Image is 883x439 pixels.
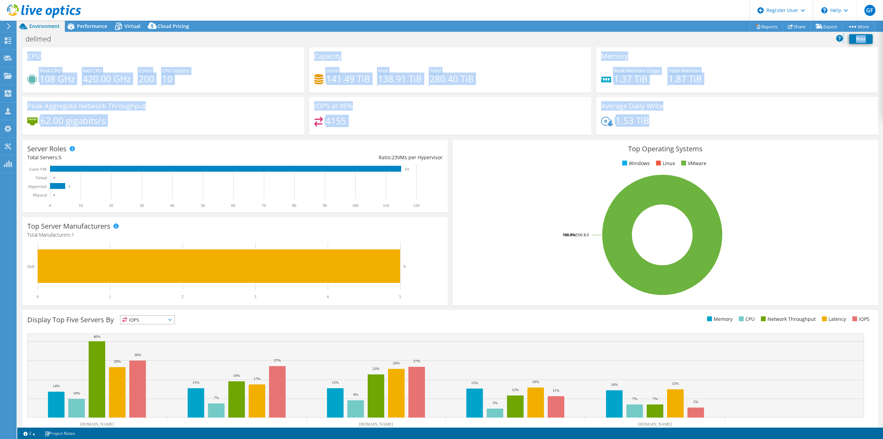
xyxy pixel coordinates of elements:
span: GF [864,5,875,16]
text: 2 [181,294,183,299]
h4: 280.40 TiB [430,75,474,83]
text: 60 [231,203,235,208]
text: [DOMAIN_NAME] [80,422,114,427]
text: 10 [79,203,83,208]
h3: Peak Aggregate Network Throughput [27,102,146,110]
li: Linux [654,160,675,167]
h3: IOPS at 95% [314,102,353,110]
h4: 141.49 TiB [326,75,370,83]
text: 16% [532,380,539,384]
text: 12% [512,388,519,392]
text: 26% [393,361,400,365]
text: 27% [274,358,281,362]
h4: 108 GHz [40,75,75,83]
tspan: 100.0% [563,232,575,237]
li: CPU [737,315,755,323]
text: [DOMAIN_NAME] [638,422,672,427]
h3: Memory [601,53,628,60]
text: Physical [33,193,47,198]
h3: Average Daily Write [601,102,663,110]
h4: 10 [162,75,190,83]
span: 5 [59,154,61,161]
text: 7% [214,395,219,400]
span: Net CPU [83,67,102,74]
tspan: ESXi 8.0 [575,232,589,237]
li: VMware [679,160,706,167]
text: 5 [69,185,70,188]
span: Cloud Pricing [158,23,189,29]
text: Hypervisor [28,184,47,189]
text: 15% [672,381,679,385]
text: 0 [53,193,55,197]
li: IOPS [851,315,870,323]
text: 120 [413,203,419,208]
text: 0 [49,203,51,208]
svg: \n [821,7,827,13]
text: 14% [53,384,60,388]
h4: Total Manufacturers: [27,231,443,239]
text: 70 [262,203,266,208]
span: Total [430,67,441,74]
h3: Top Server Manufacturers [27,222,110,230]
text: 4 [327,294,329,299]
text: 80 [292,203,296,208]
text: 5 [404,264,406,268]
li: Windows [621,160,650,167]
a: More [842,21,874,32]
h4: 1.87 TiB [668,75,702,83]
text: [DOMAIN_NAME] [359,422,393,427]
text: 110 [383,203,389,208]
span: CPU Sockets [162,67,190,74]
text: 5 [399,294,401,299]
text: 15% [471,381,478,385]
text: 30% [134,353,141,357]
text: 15% [192,380,199,384]
a: Share [783,21,811,32]
text: 15% [332,380,339,384]
span: Environment [29,23,60,29]
text: 17% [254,376,260,381]
a: Print [849,34,873,44]
text: 100 [352,203,358,208]
text: 50 [201,203,205,208]
text: 7% [632,397,637,401]
text: 27% [413,359,420,363]
text: 1 [109,294,111,299]
text: 19% [233,373,240,378]
text: 26% [114,359,121,363]
a: Project Notes [40,429,80,438]
div: Total Servers: [27,154,235,161]
span: IOPS [120,316,175,324]
text: 7% [653,397,658,401]
a: 2 [19,429,40,438]
text: 23% [373,366,379,371]
a: Reports [750,21,783,32]
span: Performance [77,23,107,29]
h4: 1.37 TiB [614,75,661,83]
h3: CPU [27,53,41,60]
text: 40 [170,203,174,208]
text: 20 [109,203,113,208]
div: Ratio: VMs per Hypervisor [235,154,443,161]
span: Total Memory [668,67,700,74]
text: 3 [254,294,256,299]
text: 40% [93,334,100,338]
span: Used [326,67,338,74]
text: Guest VM [29,167,47,172]
h4: 200 [139,75,154,83]
h3: Capacity [314,53,341,60]
text: Dell [27,264,34,269]
text: Virtual [36,175,47,180]
text: 0 [37,294,39,299]
text: 10% [73,391,80,395]
h3: Top Operating Systems [458,145,873,153]
h4: 62.00 gigabits/s [40,117,106,124]
text: 90 [323,203,327,208]
span: Peak CPU [40,67,61,74]
h1: dellmed [22,35,62,43]
span: Virtual [125,23,140,29]
h4: 1.53 TiB [616,117,649,124]
text: 5% [693,400,698,404]
text: 30 [140,203,144,208]
h3: Server Roles [27,145,67,153]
